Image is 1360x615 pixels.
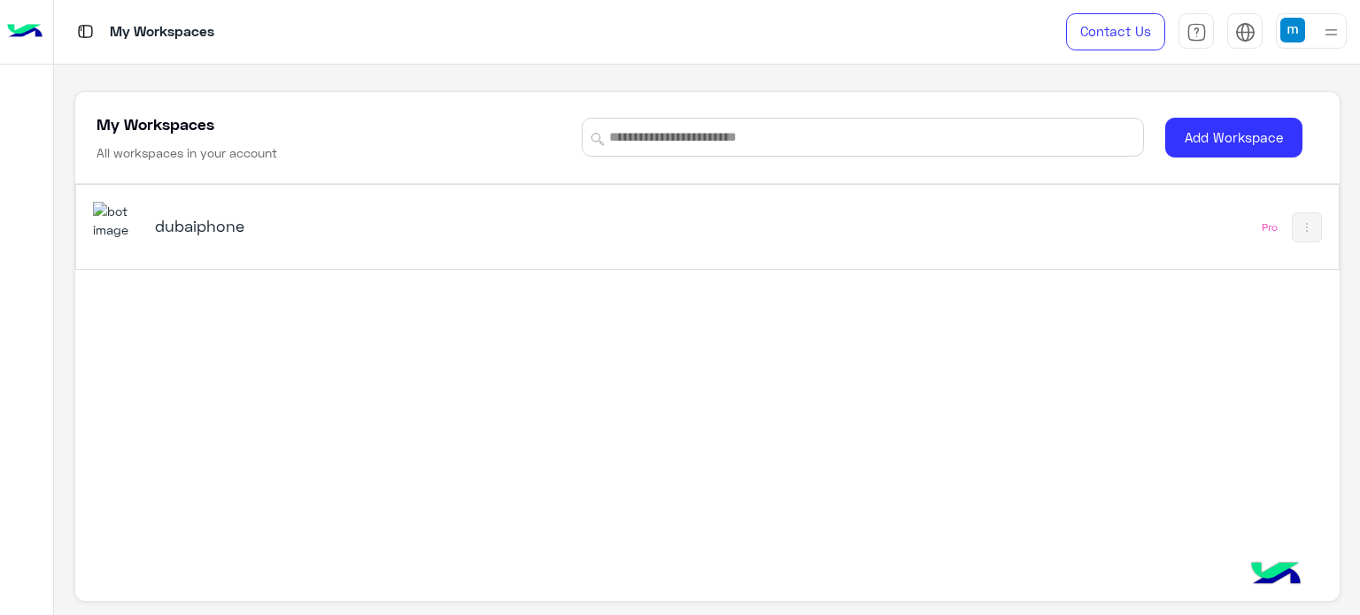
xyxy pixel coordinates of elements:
button: Add Workspace [1165,118,1302,158]
div: Pro [1262,220,1278,234]
h5: My Workspaces [97,113,214,135]
img: Logo [7,13,42,50]
a: tab [1178,13,1214,50]
img: tab [74,20,97,42]
h5: dubaiphone [155,215,598,236]
img: hulul-logo.png [1245,544,1307,606]
img: tab [1186,22,1207,42]
h6: All workspaces in your account [97,144,277,162]
img: profile [1320,21,1342,43]
p: My Workspaces [110,20,214,44]
a: Contact Us [1066,13,1165,50]
img: 1403182699927242 [93,202,141,240]
img: tab [1235,22,1256,42]
img: userImage [1280,18,1305,42]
